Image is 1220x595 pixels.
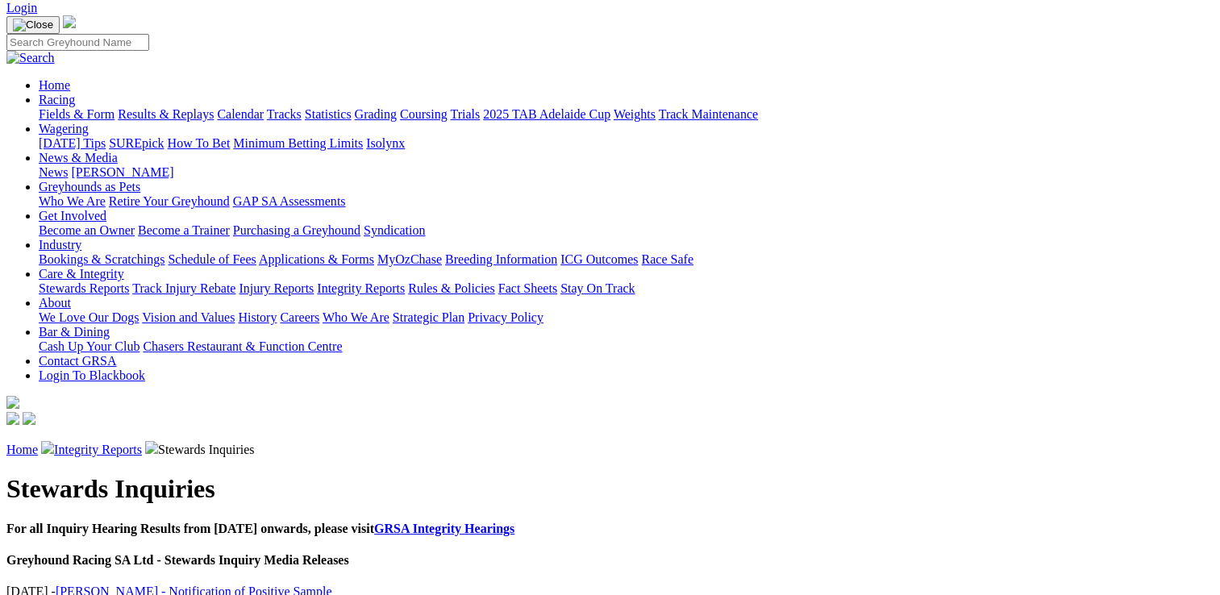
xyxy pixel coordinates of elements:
a: Industry [39,238,81,252]
a: ICG Outcomes [560,252,638,266]
a: Bar & Dining [39,325,110,339]
a: Home [39,78,70,92]
a: Schedule of Fees [168,252,256,266]
input: Search [6,34,149,51]
a: Tracks [267,107,302,121]
a: Integrity Reports [54,443,142,456]
b: For all Inquiry Hearing Results from [DATE] onwards, please visit [6,522,514,535]
a: Grading [355,107,397,121]
a: Applications & Forms [259,252,374,266]
a: GAP SA Assessments [233,194,346,208]
div: News & Media [39,165,1214,180]
a: Careers [280,310,319,324]
a: Greyhounds as Pets [39,180,140,193]
a: Get Involved [39,209,106,223]
a: Trials [450,107,480,121]
a: Wagering [39,122,89,135]
a: Privacy Policy [468,310,543,324]
a: Rules & Policies [408,281,495,295]
a: Coursing [400,107,448,121]
a: Who We Are [323,310,389,324]
a: Calendar [217,107,264,121]
div: About [39,310,1214,325]
a: Breeding Information [445,252,557,266]
div: Industry [39,252,1214,267]
div: Bar & Dining [39,339,1214,354]
a: Bookings & Scratchings [39,252,164,266]
a: Cash Up Your Club [39,339,139,353]
a: SUREpick [109,136,164,150]
div: Care & Integrity [39,281,1214,296]
a: Login To Blackbook [39,368,145,382]
a: Track Maintenance [659,107,758,121]
a: Care & Integrity [39,267,124,281]
img: logo-grsa-white.png [6,396,19,409]
a: History [238,310,277,324]
a: Results & Replays [118,107,214,121]
img: twitter.svg [23,412,35,425]
a: Contact GRSA [39,354,116,368]
a: Purchasing a Greyhound [233,223,360,237]
a: Stay On Track [560,281,635,295]
a: Home [6,443,38,456]
a: [DATE] Tips [39,136,106,150]
a: Chasers Restaurant & Function Centre [143,339,342,353]
a: Minimum Betting Limits [233,136,363,150]
h1: Stewards Inquiries [6,474,1214,504]
a: Statistics [305,107,352,121]
a: About [39,296,71,310]
button: Toggle navigation [6,16,60,34]
a: We Love Our Dogs [39,310,139,324]
a: Fields & Form [39,107,115,121]
a: News & Media [39,151,118,164]
a: How To Bet [168,136,231,150]
h4: Greyhound Racing SA Ltd - Stewards Inquiry Media Releases [6,553,1214,568]
a: News [39,165,68,179]
a: Injury Reports [239,281,314,295]
a: Race Safe [641,252,693,266]
a: Fact Sheets [498,281,557,295]
div: Get Involved [39,223,1214,238]
div: Racing [39,107,1214,122]
a: Syndication [364,223,425,237]
img: chevron-right.svg [145,441,158,454]
img: facebook.svg [6,412,19,425]
p: Stewards Inquiries [6,441,1214,457]
a: MyOzChase [377,252,442,266]
a: Vision and Values [142,310,235,324]
a: Retire Your Greyhound [109,194,230,208]
a: GRSA Integrity Hearings [374,522,514,535]
a: Login [6,1,37,15]
a: Stewards Reports [39,281,129,295]
a: Weights [614,107,656,121]
a: Become an Owner [39,223,135,237]
a: [PERSON_NAME] [71,165,173,179]
img: Search [6,51,55,65]
img: logo-grsa-white.png [63,15,76,28]
a: Racing [39,93,75,106]
div: Greyhounds as Pets [39,194,1214,209]
img: chevron-right.svg [41,441,54,454]
div: Wagering [39,136,1214,151]
a: Who We Are [39,194,106,208]
a: Track Injury Rebate [132,281,235,295]
a: Integrity Reports [317,281,405,295]
a: 2025 TAB Adelaide Cup [483,107,610,121]
a: Isolynx [366,136,405,150]
img: Close [13,19,53,31]
a: Strategic Plan [393,310,464,324]
a: Become a Trainer [138,223,230,237]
